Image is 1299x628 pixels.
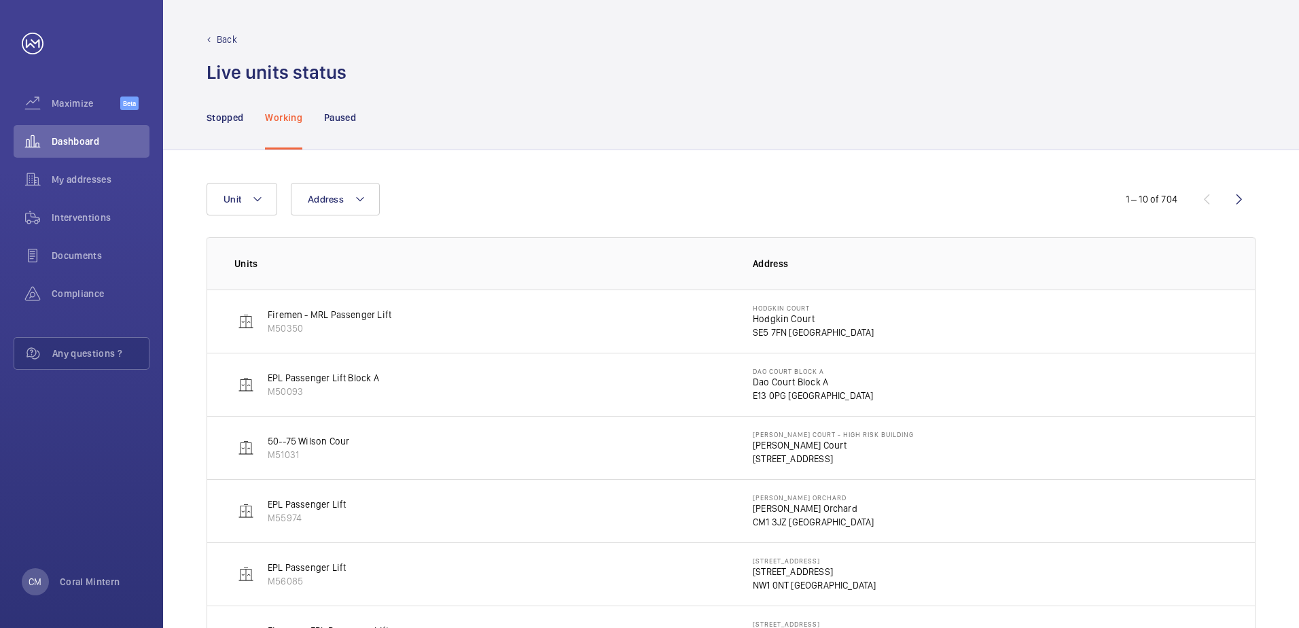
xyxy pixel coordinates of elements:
[268,511,346,525] p: M55974
[207,111,243,124] p: Stopped
[52,173,149,186] span: My addresses
[753,389,874,402] p: E13 0PG [GEOGRAPHIC_DATA]
[207,60,346,85] h1: Live units status
[52,97,120,110] span: Maximize
[753,502,874,515] p: [PERSON_NAME] Orchard
[238,377,254,393] img: elevator.svg
[753,565,876,578] p: [STREET_ADDRESS]
[268,434,349,448] p: 50--75 Wilson Cour
[268,385,379,398] p: M50093
[753,367,874,375] p: Dao Court Block A
[268,574,346,588] p: M56085
[268,371,379,385] p: EPL Passenger Lift Block A
[52,287,149,300] span: Compliance
[234,257,731,271] p: Units
[52,249,149,262] span: Documents
[308,194,344,205] span: Address
[268,498,346,511] p: EPL Passenger Lift
[238,503,254,519] img: elevator.svg
[207,183,277,215] button: Unit
[753,438,914,452] p: [PERSON_NAME] Court
[753,257,1228,271] p: Address
[753,304,874,312] p: Hodgkin Court
[60,575,120,589] p: Coral Mintern
[238,440,254,456] img: elevator.svg
[324,111,356,124] p: Paused
[1126,192,1177,206] div: 1 – 10 of 704
[52,211,149,224] span: Interventions
[753,493,874,502] p: [PERSON_NAME] Orchard
[291,183,380,215] button: Address
[52,135,149,148] span: Dashboard
[753,452,914,466] p: [STREET_ADDRESS]
[268,308,391,321] p: Firemen - MRL Passenger Lift
[265,111,302,124] p: Working
[753,578,876,592] p: NW1 0NT [GEOGRAPHIC_DATA]
[753,430,914,438] p: [PERSON_NAME] Court - High Risk Building
[238,313,254,330] img: elevator.svg
[52,347,149,360] span: Any questions ?
[753,326,874,339] p: SE5 7FN [GEOGRAPHIC_DATA]
[238,566,254,582] img: elevator.svg
[268,561,346,574] p: EPL Passenger Lift
[753,515,874,529] p: CM1 3JZ [GEOGRAPHIC_DATA]
[217,33,237,46] p: Back
[753,312,874,326] p: Hodgkin Court
[753,620,866,628] p: [STREET_ADDRESS]
[224,194,241,205] span: Unit
[268,321,391,335] p: M50350
[753,557,876,565] p: [STREET_ADDRESS]
[120,97,139,110] span: Beta
[29,575,41,589] p: CM
[268,448,349,461] p: M51031
[753,375,874,389] p: Dao Court Block A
